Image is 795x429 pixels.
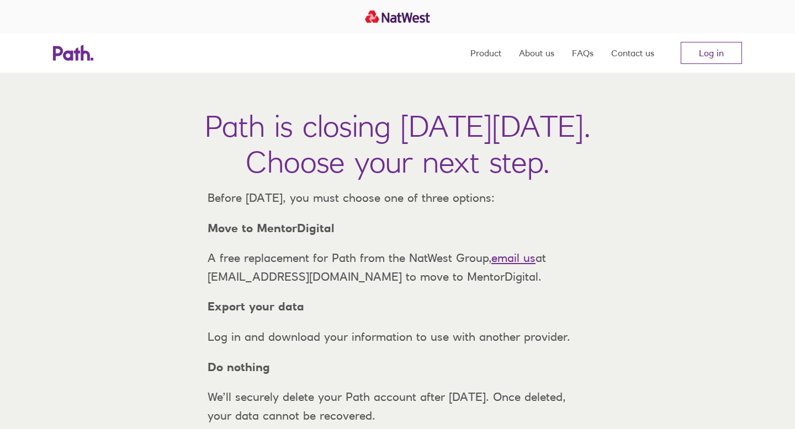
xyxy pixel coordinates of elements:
a: email us [491,251,536,265]
strong: Do nothing [208,360,270,374]
p: Before [DATE], you must choose one of three options: [199,189,596,207]
p: A free replacement for Path from the NatWest Group, at [EMAIL_ADDRESS][DOMAIN_NAME] to move to Me... [199,249,596,286]
a: Contact us [611,33,654,73]
a: Product [470,33,501,73]
a: FAQs [572,33,593,73]
a: About us [519,33,554,73]
a: Log in [681,42,742,64]
h1: Path is closing [DATE][DATE]. Choose your next step. [205,108,591,180]
p: We’ll securely delete your Path account after [DATE]. Once deleted, your data cannot be recovered. [199,388,596,425]
strong: Move to MentorDigital [208,221,335,235]
p: Log in and download your information to use with another provider. [199,328,596,346]
strong: Export your data [208,299,304,313]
